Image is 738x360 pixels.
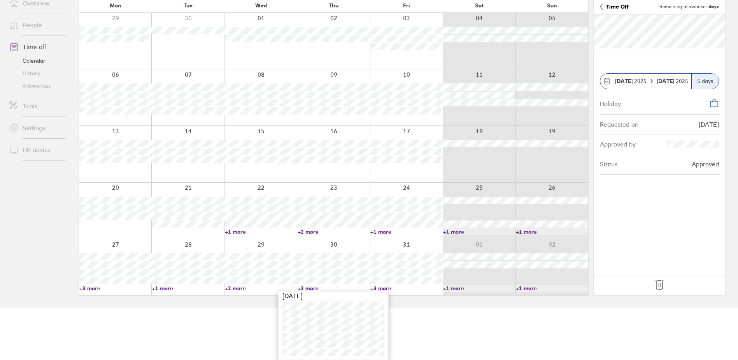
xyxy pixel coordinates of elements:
div: [DATE] [279,291,388,300]
span: Wed [255,2,267,9]
div: Approved by [600,141,636,148]
a: +3 more [298,285,370,292]
span: Sun [547,2,557,9]
a: HR advice [3,142,66,157]
span: Thu [329,2,338,9]
div: Requested on [600,121,638,128]
a: Calendar [3,55,66,67]
a: +1 more [443,228,515,235]
a: People [3,17,66,33]
a: +1 more [516,228,588,235]
a: +2 more [298,228,370,235]
div: 5 days [691,74,719,89]
strong: [DATE] [615,78,633,85]
strong: - days [706,4,719,9]
span: Mon [110,2,121,9]
span: 2025 [657,78,688,84]
div: [DATE] [699,121,719,128]
span: Fri [403,2,410,9]
span: Remaining allowance: [659,4,719,9]
a: +1 more [370,228,442,235]
div: Status [600,161,617,168]
a: +1 more [443,285,515,292]
a: Allowances [3,79,66,92]
a: +1 more [516,285,588,292]
a: +1 more [225,228,297,235]
strong: [DATE] [657,78,676,85]
a: +1 more [152,285,224,292]
span: 2025 [615,78,647,84]
a: History [3,67,66,79]
span: Tue [184,2,193,9]
div: Holiday [600,99,621,107]
span: Sat [475,2,484,9]
div: Approved [692,161,719,168]
a: Time off [3,39,66,55]
a: Time Off [600,4,629,10]
a: +3 more [370,285,442,292]
a: +3 more [79,285,151,292]
a: Tools [3,98,66,114]
a: Settings [3,120,66,136]
a: +2 more [225,285,297,292]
